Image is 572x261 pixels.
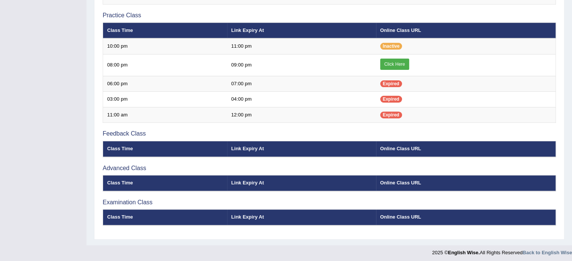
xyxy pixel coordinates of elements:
[380,80,402,87] span: Expired
[376,141,556,157] th: Online Class URL
[103,210,227,225] th: Class Time
[380,96,402,103] span: Expired
[227,175,376,191] th: Link Expiry At
[103,175,227,191] th: Class Time
[432,245,572,256] div: 2025 © All Rights Reserved
[103,92,227,107] td: 03:00 pm
[103,23,227,38] th: Class Time
[376,175,556,191] th: Online Class URL
[103,76,227,92] td: 06:00 pm
[380,112,402,118] span: Expired
[103,141,227,157] th: Class Time
[227,54,376,76] td: 09:00 pm
[227,210,376,225] th: Link Expiry At
[227,76,376,92] td: 07:00 pm
[448,250,479,255] strong: English Wise.
[227,92,376,107] td: 04:00 pm
[227,107,376,123] td: 12:00 pm
[103,199,556,206] h3: Examination Class
[380,59,409,70] a: Click Here
[376,23,556,38] th: Online Class URL
[523,250,572,255] a: Back to English Wise
[103,130,556,137] h3: Feedback Class
[103,165,556,172] h3: Advanced Class
[227,141,376,157] th: Link Expiry At
[380,43,402,50] span: Inactive
[103,54,227,76] td: 08:00 pm
[227,23,376,38] th: Link Expiry At
[376,210,556,225] th: Online Class URL
[103,38,227,54] td: 10:00 pm
[103,107,227,123] td: 11:00 am
[103,12,556,19] h3: Practice Class
[227,38,376,54] td: 11:00 pm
